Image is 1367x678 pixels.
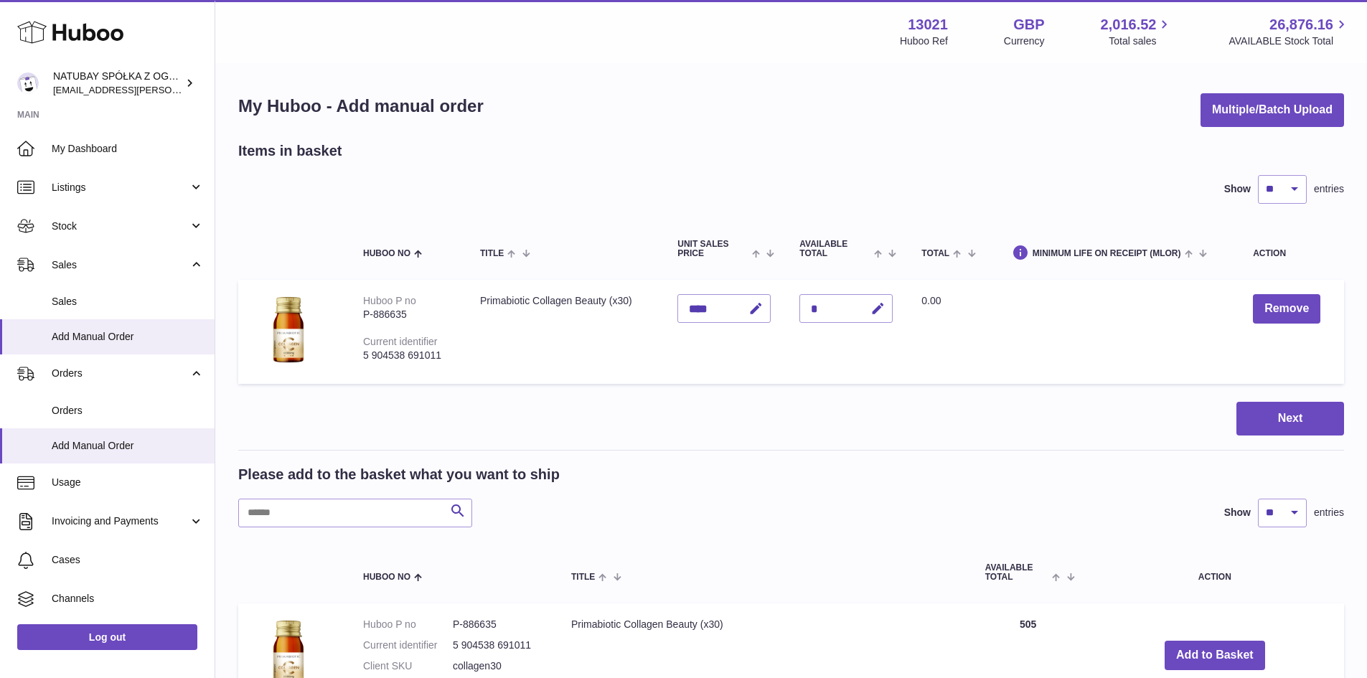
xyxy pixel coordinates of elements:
dd: 5 904538 691011 [453,639,542,652]
a: 26,876.16 AVAILABLE Stock Total [1229,15,1350,48]
strong: 13021 [908,15,948,34]
dt: Client SKU [363,659,453,673]
span: My Dashboard [52,142,204,156]
span: Orders [52,367,189,380]
span: Huboo no [363,249,410,258]
dt: Current identifier [363,639,453,652]
a: Log out [17,624,197,650]
div: P-886635 [363,308,451,321]
span: 0.00 [921,295,941,306]
button: Next [1236,402,1344,435]
strong: GBP [1013,15,1044,34]
label: Show [1224,506,1251,519]
div: Currency [1004,34,1045,48]
span: Total [921,249,949,258]
span: Minimum Life On Receipt (MLOR) [1033,249,1181,258]
dd: collagen30 [453,659,542,673]
span: Invoicing and Payments [52,514,189,528]
span: 2,016.52 [1101,15,1157,34]
a: 2,016.52 Total sales [1101,15,1173,48]
span: Cases [52,553,204,567]
span: Stock [52,220,189,233]
div: Huboo Ref [900,34,948,48]
button: Add to Basket [1165,641,1265,670]
img: kacper.antkowski@natubay.pl [17,72,39,94]
span: Title [571,573,595,582]
h2: Please add to the basket what you want to ship [238,465,560,484]
div: NATUBAY SPÓŁKA Z OGRANICZONĄ ODPOWIEDZIALNOŚCIĄ [53,70,182,97]
span: Listings [52,181,189,194]
span: Sales [52,295,204,309]
dt: Huboo P no [363,618,453,631]
h2: Items in basket [238,141,342,161]
span: Add Manual Order [52,330,204,344]
td: Primabiotic Collagen Beauty (x30) [466,280,663,384]
span: AVAILABLE Total [799,240,870,258]
span: Channels [52,592,204,606]
span: Total sales [1109,34,1173,48]
span: Sales [52,258,189,272]
span: entries [1314,506,1344,519]
img: Primabiotic Collagen Beauty (x30) [253,294,324,366]
span: Orders [52,404,204,418]
span: Usage [52,476,204,489]
span: Title [480,249,504,258]
span: Add Manual Order [52,439,204,453]
div: Action [1253,249,1330,258]
div: Huboo P no [363,295,416,306]
dd: P-886635 [453,618,542,631]
span: Unit Sales Price [677,240,748,258]
h1: My Huboo - Add manual order [238,95,484,118]
button: Remove [1253,294,1320,324]
div: Current identifier [363,336,438,347]
span: [EMAIL_ADDRESS][PERSON_NAME][DOMAIN_NAME] [53,84,288,95]
span: Huboo no [363,573,410,582]
button: Multiple/Batch Upload [1201,93,1344,127]
span: AVAILABLE Total [985,563,1049,582]
div: 5 904538 691011 [363,349,451,362]
span: AVAILABLE Stock Total [1229,34,1350,48]
th: Action [1086,549,1344,596]
span: 26,876.16 [1269,15,1333,34]
label: Show [1224,182,1251,196]
span: entries [1314,182,1344,196]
